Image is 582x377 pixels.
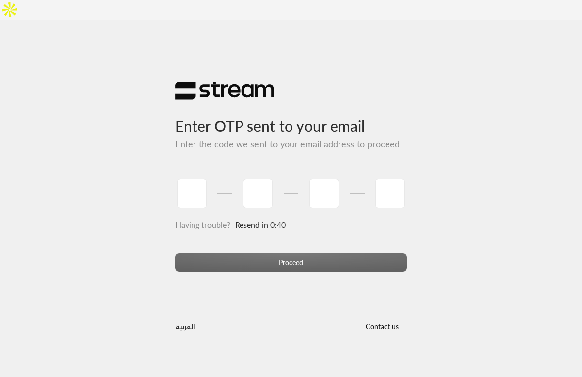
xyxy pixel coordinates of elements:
[175,220,230,229] span: Having trouble?
[175,100,407,135] h3: Enter OTP sent to your email
[175,139,407,150] h5: Enter the code we sent to your email address to proceed
[357,322,407,330] a: Contact us
[235,220,286,229] span: Resend in 0:40
[175,81,274,100] img: Stream Logo
[175,317,195,335] a: العربية
[357,317,407,335] button: Contact us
